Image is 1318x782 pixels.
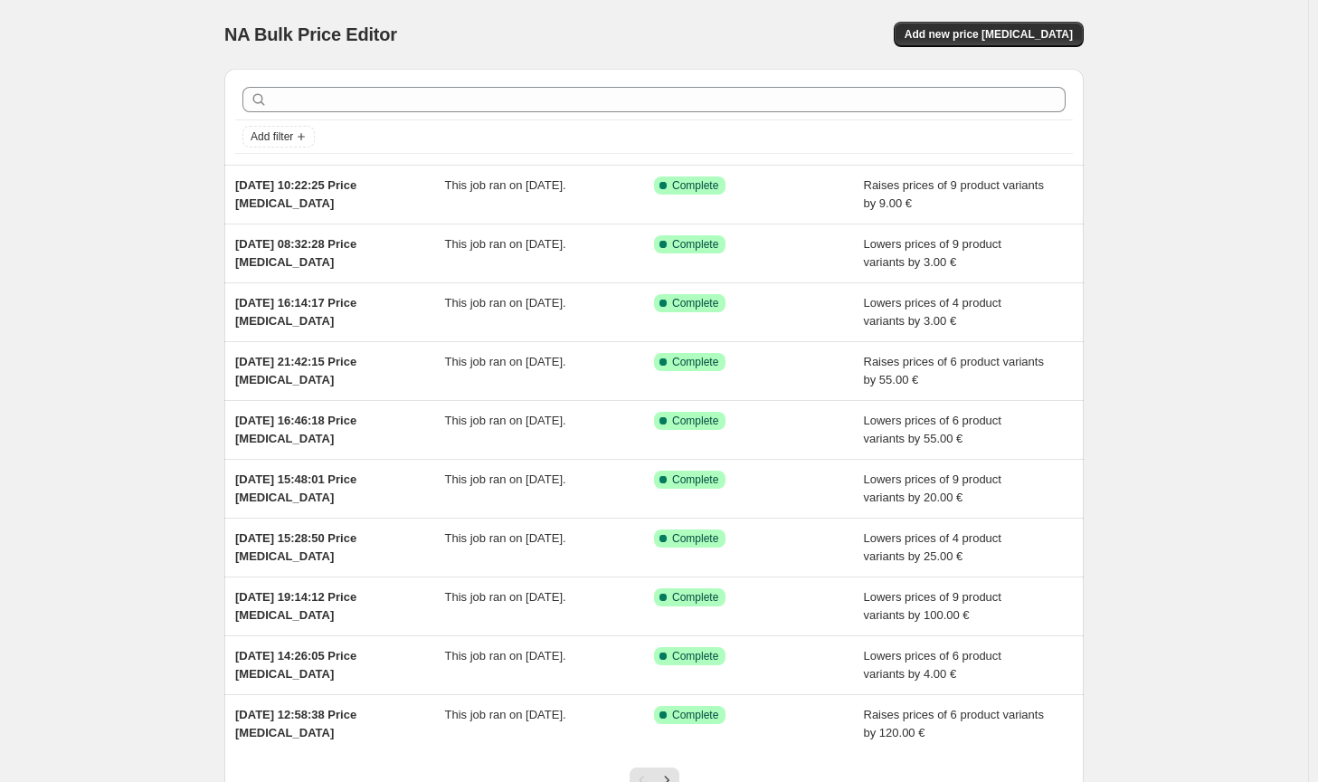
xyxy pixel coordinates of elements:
[672,237,718,252] span: Complete
[251,129,293,144] span: Add filter
[235,296,356,328] span: [DATE] 16:14:17 Price [MEDICAL_DATA]
[235,708,356,739] span: [DATE] 12:58:38 Price [MEDICAL_DATA]
[235,590,356,622] span: [DATE] 19:14:12 Price [MEDICAL_DATA]
[445,237,566,251] span: This job ran on [DATE].
[235,355,356,386] span: [DATE] 21:42:15 Price [MEDICAL_DATA]
[235,649,356,681] span: [DATE] 14:26:05 Price [MEDICAL_DATA]
[672,472,718,487] span: Complete
[864,178,1044,210] span: Raises prices of 9 product variants by 9.00 €
[864,708,1044,739] span: Raises prices of 6 product variants by 120.00 €
[864,531,1001,563] span: Lowers prices of 4 product variants by 25.00 €
[445,178,566,192] span: This job ran on [DATE].
[235,414,356,445] span: [DATE] 16:46:18 Price [MEDICAL_DATA]
[445,590,566,604] span: This job ran on [DATE].
[672,414,718,428] span: Complete
[672,649,718,663] span: Complete
[445,649,566,663] span: This job ran on [DATE].
[905,27,1073,42] span: Add new price [MEDICAL_DATA]
[445,355,566,368] span: This job ran on [DATE].
[242,126,315,148] button: Add filter
[235,178,356,210] span: [DATE] 10:22:25 Price [MEDICAL_DATA]
[445,708,566,721] span: This job ran on [DATE].
[445,414,566,427] span: This job ran on [DATE].
[864,649,1001,681] span: Lowers prices of 6 product variants by 4.00 €
[672,531,718,546] span: Complete
[235,531,356,563] span: [DATE] 15:28:50 Price [MEDICAL_DATA]
[864,237,1001,269] span: Lowers prices of 9 product variants by 3.00 €
[672,178,718,193] span: Complete
[864,414,1001,445] span: Lowers prices of 6 product variants by 55.00 €
[894,22,1084,47] button: Add new price [MEDICAL_DATA]
[235,237,356,269] span: [DATE] 08:32:28 Price [MEDICAL_DATA]
[445,531,566,545] span: This job ran on [DATE].
[864,590,1001,622] span: Lowers prices of 9 product variants by 100.00 €
[445,472,566,486] span: This job ran on [DATE].
[672,708,718,722] span: Complete
[235,472,356,504] span: [DATE] 15:48:01 Price [MEDICAL_DATA]
[445,296,566,310] span: This job ran on [DATE].
[864,472,1001,504] span: Lowers prices of 9 product variants by 20.00 €
[672,590,718,605] span: Complete
[672,296,718,310] span: Complete
[672,355,718,369] span: Complete
[864,355,1044,386] span: Raises prices of 6 product variants by 55.00 €
[864,296,1001,328] span: Lowers prices of 4 product variants by 3.00 €
[224,24,397,44] span: NA Bulk Price Editor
